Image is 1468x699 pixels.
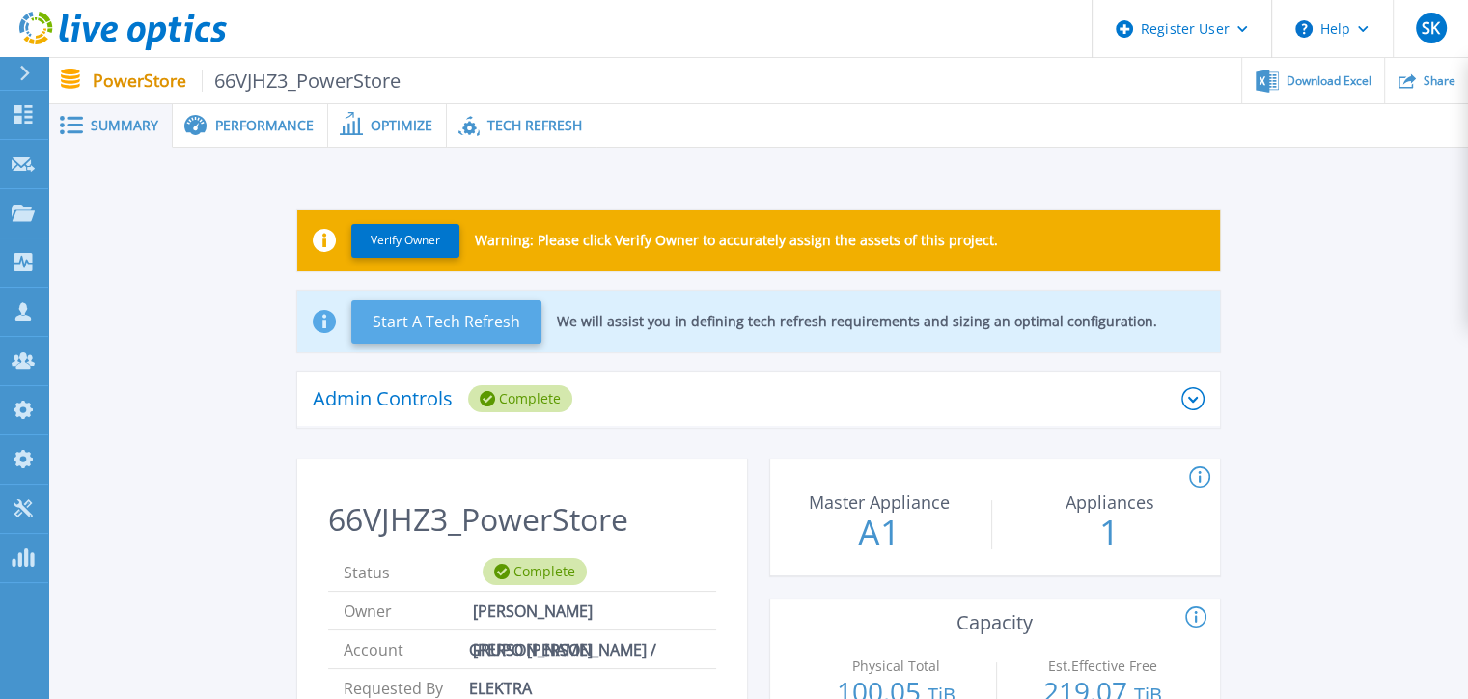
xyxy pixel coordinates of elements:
span: Status [344,553,483,591]
button: Start A Tech Refresh [351,300,541,344]
p: PowerStore [93,70,402,92]
p: We will assist you in defining tech refresh requirements and sizing an optimal configuration. [557,314,1157,329]
span: Download Excel [1287,75,1371,87]
span: Tech Refresh [487,119,582,132]
span: Owner [344,592,474,629]
h2: 66VJHZ3_PowerStore [328,502,716,538]
span: Account [344,630,470,668]
p: Est.Effective Free [1021,659,1184,673]
button: Verify Owner [351,224,459,258]
p: Master Appliance [776,493,983,511]
span: Share [1424,75,1455,87]
p: Warning: Please click Verify Owner to accurately assign the assets of this project. [475,233,998,248]
p: Admin Controls [313,389,453,408]
span: Summary [91,119,158,132]
p: 1 [1002,516,1218,550]
div: Complete [468,385,572,412]
p: Appliances [1007,493,1213,511]
span: SK [1422,20,1440,36]
span: GRUPO [PERSON_NAME] / ELEKTRA [469,630,700,668]
div: Complete [483,558,587,585]
span: [PERSON_NAME] [PERSON_NAME] [473,592,700,629]
p: A1 [771,516,987,550]
span: Performance [215,119,314,132]
p: Physical Total [815,659,978,673]
span: Optimize [371,119,432,132]
span: 66VJHZ3_PowerStore [202,70,402,92]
